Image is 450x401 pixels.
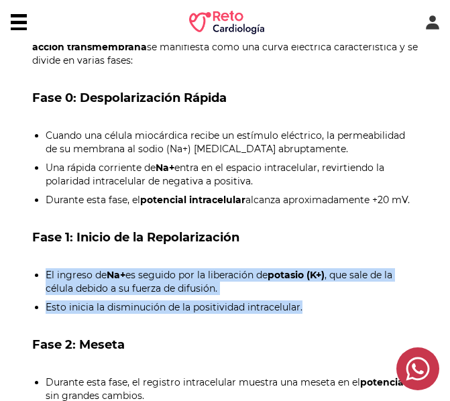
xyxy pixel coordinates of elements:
li: Durante esta fase, el alcanza aproximadamente +20 mV. [46,193,418,207]
li: El ingreso de es seguido por la liberación de , que sale de la célula debido a su fuerza de difus... [46,268,418,295]
li: Esto inicia la disminución de la positividad intracelular. [46,300,418,314]
strong: Na+ [107,269,125,281]
h3: Fase 1: Inicio de la Repolarización [32,228,418,247]
li: Cuando una célula miocárdica recibe un estímulo eléctrico, la permeabilidad de su membrana al sod... [46,129,418,156]
strong: potencial [360,376,406,388]
img: RETO Cardio Logo [189,11,264,34]
strong: potasio (K+) [268,269,325,281]
h3: Fase 0: Despolarización Rápida [32,89,418,107]
strong: potencial intracelular [140,194,245,206]
strong: Na+ [156,162,174,174]
strong: potencial de acción transmembrana [32,27,393,53]
h3: Fase 2: Meseta [32,335,418,354]
li: Una rápida corriente de entra en el espacio intracelular, revirtiendo la polaridad intracelular d... [46,161,418,188]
